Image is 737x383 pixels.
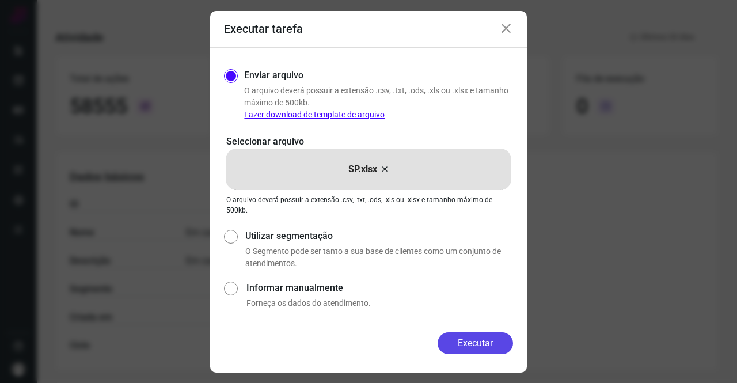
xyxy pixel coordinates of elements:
p: SP.xlsx [348,162,377,176]
a: Fazer download de template de arquivo [244,110,385,119]
label: Utilizar segmentação [245,229,513,243]
label: Enviar arquivo [244,69,303,82]
p: O arquivo deverá possuir a extensão .csv, .txt, .ods, .xls ou .xlsx e tamanho máximo de 500kb. [226,195,511,215]
p: Selecionar arquivo [226,135,511,149]
label: Informar manualmente [246,281,513,295]
p: Forneça os dados do atendimento. [246,297,513,309]
p: O Segmento pode ser tanto a sua base de clientes como um conjunto de atendimentos. [245,245,513,270]
h3: Executar tarefa [224,22,303,36]
button: Executar [438,332,513,354]
p: O arquivo deverá possuir a extensão .csv, .txt, .ods, .xls ou .xlsx e tamanho máximo de 500kb. [244,85,513,121]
